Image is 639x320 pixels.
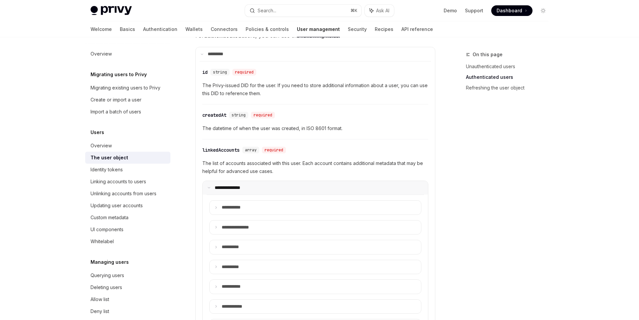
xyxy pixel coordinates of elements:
a: Import a batch of users [85,106,170,118]
div: Overview [91,50,112,58]
div: Create or import a user [91,96,141,104]
a: Policies & controls [246,21,289,37]
a: Deny list [85,305,170,317]
a: Deleting users [85,281,170,293]
h5: Managing users [91,258,129,266]
a: Whitelabel [85,236,170,247]
h5: Users [91,128,104,136]
span: ⌘ K [350,8,357,13]
div: Migrating existing users to Privy [91,84,160,92]
span: string [213,70,227,75]
a: Connectors [211,21,238,37]
div: required [232,69,256,76]
div: createdAt [202,112,226,118]
a: The user object [85,152,170,164]
a: UI components [85,224,170,236]
a: Welcome [91,21,112,37]
div: Deleting users [91,283,122,291]
span: The datetime of when the user was created, in ISO 8601 format. [202,124,428,132]
button: Ask AI [365,5,394,17]
a: API reference [401,21,433,37]
span: The Privy-issued DID for the user. If you need to store additional information about a user, you ... [202,81,428,97]
a: Updating user accounts [85,200,170,212]
span: string [232,112,246,118]
a: Unlinking accounts from users [85,188,170,200]
div: Custom metadata [91,214,128,222]
div: Search... [258,7,276,15]
a: Overview [85,48,170,60]
a: Authenticated users [466,72,554,82]
span: Dashboard [497,7,522,14]
span: array [245,147,257,153]
a: Identity tokens [85,164,170,176]
img: light logo [91,6,132,15]
a: Allow list [85,293,170,305]
div: Overview [91,142,112,150]
a: Demo [444,7,457,14]
div: Unlinking accounts from users [91,190,156,198]
button: Search...⌘K [245,5,361,17]
a: Unauthenticated users [466,61,554,72]
div: Querying users [91,271,124,279]
a: Migrating existing users to Privy [85,82,170,94]
div: The user object [91,154,128,162]
div: Updating user accounts [91,202,143,210]
a: Create or import a user [85,94,170,106]
div: Import a batch of users [91,108,141,116]
div: Identity tokens [91,166,123,174]
span: The list of accounts associated with this user. Each account contains additional metadata that ma... [202,159,428,175]
div: required [262,147,286,153]
div: UI components [91,226,123,234]
a: Recipes [375,21,393,37]
div: Allow list [91,295,109,303]
button: Toggle dark mode [538,5,548,16]
a: Dashboard [491,5,532,16]
a: Authentication [143,21,177,37]
a: Support [465,7,483,14]
a: Linking accounts to users [85,176,170,188]
a: Custom metadata [85,212,170,224]
div: required [251,112,275,118]
div: linkedAccounts [202,147,240,153]
span: On this page [473,51,503,59]
div: Deny list [91,307,109,315]
a: Querying users [85,269,170,281]
div: id [202,69,208,76]
h5: Migrating users to Privy [91,71,147,79]
span: Ask AI [376,7,389,14]
a: Basics [120,21,135,37]
div: Linking accounts to users [91,178,146,186]
a: Refreshing the user object [466,82,554,93]
div: Whitelabel [91,238,114,245]
a: Overview [85,140,170,152]
a: Wallets [185,21,203,37]
a: Security [348,21,367,37]
a: User management [297,21,340,37]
